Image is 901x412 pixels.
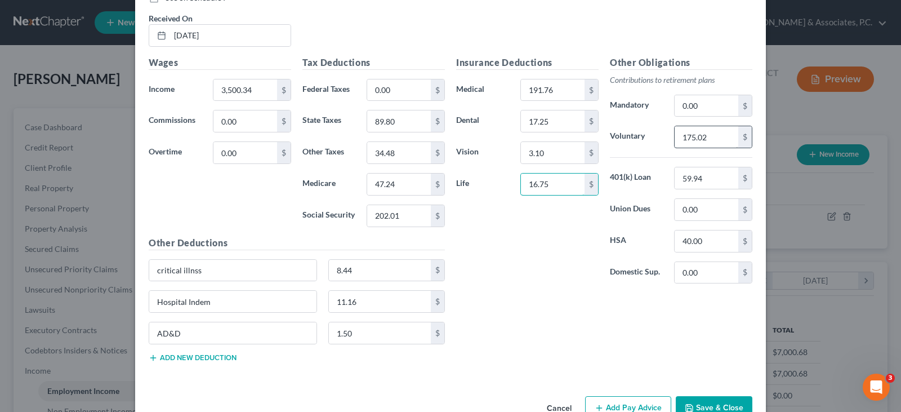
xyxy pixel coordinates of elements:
[367,174,431,195] input: 0.00
[738,199,752,220] div: $
[604,95,668,117] label: Mandatory
[604,230,668,252] label: HSA
[585,79,598,101] div: $
[521,79,585,101] input: 0.00
[367,142,431,163] input: 0.00
[297,79,361,101] label: Federal Taxes
[277,142,291,163] div: $
[149,353,237,362] button: Add new deduction
[367,79,431,101] input: 0.00
[431,205,444,227] div: $
[149,56,291,70] h5: Wages
[675,95,738,117] input: 0.00
[367,110,431,132] input: 0.00
[149,260,316,281] input: Specify...
[610,74,752,86] p: Contributions to retirement plans
[213,79,277,101] input: 0.00
[431,260,444,281] div: $
[367,205,431,227] input: 0.00
[521,142,585,163] input: 0.00
[170,25,291,46] input: MM/DD/YYYY
[456,56,599,70] h5: Insurance Deductions
[431,110,444,132] div: $
[329,291,431,312] input: 0.00
[431,291,444,312] div: $
[329,260,431,281] input: 0.00
[149,84,175,94] span: Income
[149,14,193,23] span: Received On
[604,167,668,189] label: 401(k) Loan
[738,262,752,283] div: $
[738,167,752,189] div: $
[302,56,445,70] h5: Tax Deductions
[297,173,361,196] label: Medicare
[450,79,515,101] label: Medical
[213,110,277,132] input: 0.00
[863,374,890,401] iframe: Intercom live chat
[604,126,668,148] label: Voluntary
[585,142,598,163] div: $
[675,199,738,220] input: 0.00
[297,141,361,164] label: Other Taxes
[521,110,585,132] input: 0.00
[450,141,515,164] label: Vision
[675,262,738,283] input: 0.00
[277,110,291,132] div: $
[610,56,752,70] h5: Other Obligations
[213,142,277,163] input: 0.00
[149,236,445,250] h5: Other Deductions
[738,231,752,252] div: $
[297,205,361,227] label: Social Security
[431,79,444,101] div: $
[450,110,515,132] label: Dental
[149,291,316,312] input: Specify...
[886,374,895,383] span: 3
[329,322,431,344] input: 0.00
[431,142,444,163] div: $
[431,174,444,195] div: $
[149,322,316,344] input: Specify...
[738,95,752,117] div: $
[675,231,738,252] input: 0.00
[585,174,598,195] div: $
[297,110,361,132] label: State Taxes
[521,174,585,195] input: 0.00
[675,126,738,148] input: 0.00
[738,126,752,148] div: $
[431,322,444,344] div: $
[277,79,291,101] div: $
[143,110,207,132] label: Commissions
[604,262,668,284] label: Domestic Sup.
[675,167,738,189] input: 0.00
[143,141,207,164] label: Overtime
[604,198,668,221] label: Union Dues
[585,110,598,132] div: $
[450,173,515,196] label: Life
